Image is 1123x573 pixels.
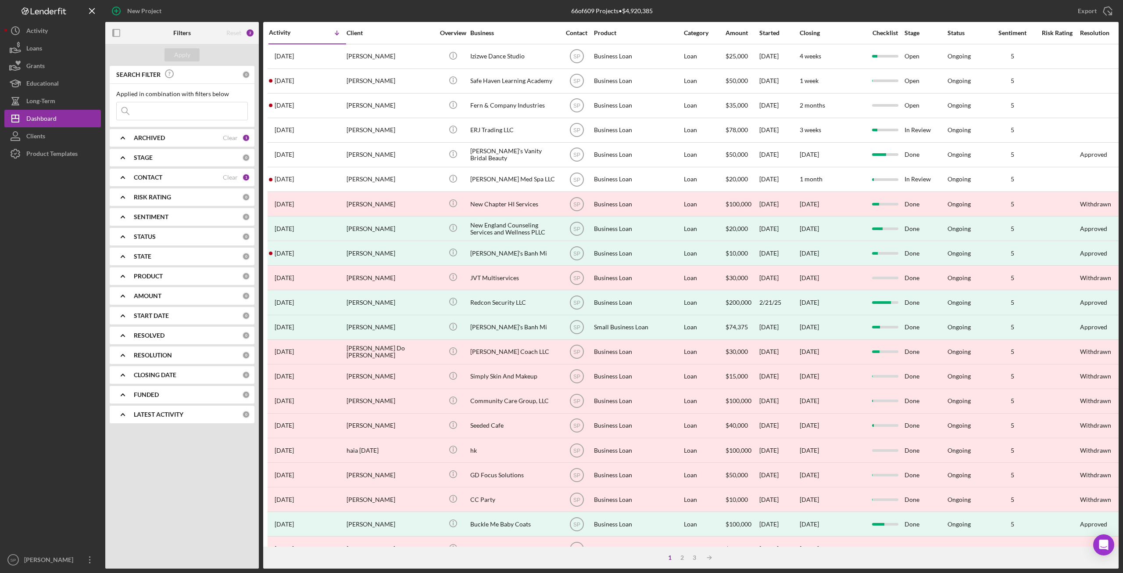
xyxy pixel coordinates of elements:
[800,274,819,281] time: [DATE]
[275,176,294,183] time: 2025-06-20 14:32
[684,119,725,142] div: Loan
[242,351,250,359] div: 0
[1080,29,1122,36] div: Resolution
[242,411,250,418] div: 0
[470,29,558,36] div: Business
[759,340,799,364] div: [DATE]
[573,374,580,380] text: SP
[594,316,682,339] div: Small Business Loan
[991,77,1034,84] div: 5
[26,145,78,165] div: Product Templates
[948,53,971,60] div: Ongoing
[223,174,238,181] div: Clear
[991,102,1034,109] div: 5
[948,397,971,404] div: Ongoing
[594,119,682,142] div: Business Loan
[726,168,758,191] div: $20,000
[560,29,593,36] div: Contact
[347,29,434,36] div: Client
[991,225,1034,232] div: 5
[594,217,682,240] div: Business Loan
[905,168,947,191] div: In Review
[800,29,865,36] div: Closing
[4,22,101,40] a: Activity
[4,127,101,145] button: Clients
[470,119,558,142] div: ERJ Trading LLC
[573,349,580,355] text: SP
[726,365,758,388] div: $15,000
[4,110,101,127] button: Dashboard
[948,447,971,454] div: Ongoing
[759,389,799,413] div: [DATE]
[759,316,799,339] div: [DATE]
[347,266,434,289] div: [PERSON_NAME]
[759,29,799,36] div: Started
[134,391,159,398] b: FUNDED
[905,439,947,462] div: Done
[269,29,308,36] div: Activity
[905,217,947,240] div: Done
[134,134,165,141] b: ARCHIVED
[800,422,819,429] time: [DATE]
[347,119,434,142] div: [PERSON_NAME]
[594,168,682,191] div: Business Loan
[134,154,153,161] b: STAGE
[134,273,163,280] b: PRODUCT
[948,151,971,158] div: Ongoing
[684,143,725,166] div: Loan
[470,168,558,191] div: [PERSON_NAME] Med Spa LLC
[594,69,682,93] div: Business Loan
[759,94,799,117] div: [DATE]
[275,397,294,404] time: 2024-11-04 17:11
[759,291,799,314] div: 2/21/25
[242,233,250,241] div: 0
[573,275,580,281] text: SP
[991,53,1034,60] div: 5
[242,391,250,399] div: 0
[4,75,101,92] a: Educational
[1080,250,1107,257] div: Approved
[242,332,250,339] div: 0
[573,152,580,158] text: SP
[684,414,725,437] div: Loan
[684,192,725,216] div: Loan
[347,291,434,314] div: [PERSON_NAME]
[4,92,101,110] a: Long-Term
[275,53,294,60] time: 2025-07-23 18:58
[684,439,725,462] div: Loan
[905,192,947,216] div: Done
[4,40,101,57] button: Loans
[1080,201,1111,208] div: Withdrawn
[573,54,580,60] text: SP
[26,40,42,59] div: Loans
[242,213,250,221] div: 0
[684,266,725,289] div: Loan
[726,45,758,68] div: $25,000
[470,94,558,117] div: Fern & Company Industries
[347,463,434,487] div: [PERSON_NAME]
[948,250,971,257] div: Ongoing
[684,291,725,314] div: Loan
[726,192,758,216] div: $100,000
[470,291,558,314] div: Redcon Security LLC
[134,174,162,181] b: CONTACT
[347,192,434,216] div: [PERSON_NAME]
[726,217,758,240] div: $20,000
[470,45,558,68] div: Izizwe Dance Studio
[573,226,580,232] text: SP
[1080,373,1111,380] div: Withdrawn
[684,316,725,339] div: Loan
[1080,151,1107,158] div: Approved
[242,134,250,142] div: 1
[275,225,294,232] time: 2025-05-23 15:22
[1080,447,1111,454] div: Withdrawn
[26,92,55,112] div: Long-Term
[275,77,294,84] time: 2025-07-09 22:04
[275,201,294,208] time: 2025-05-28 22:17
[726,439,758,462] div: $100,000
[347,340,434,364] div: [PERSON_NAME] Do [PERSON_NAME]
